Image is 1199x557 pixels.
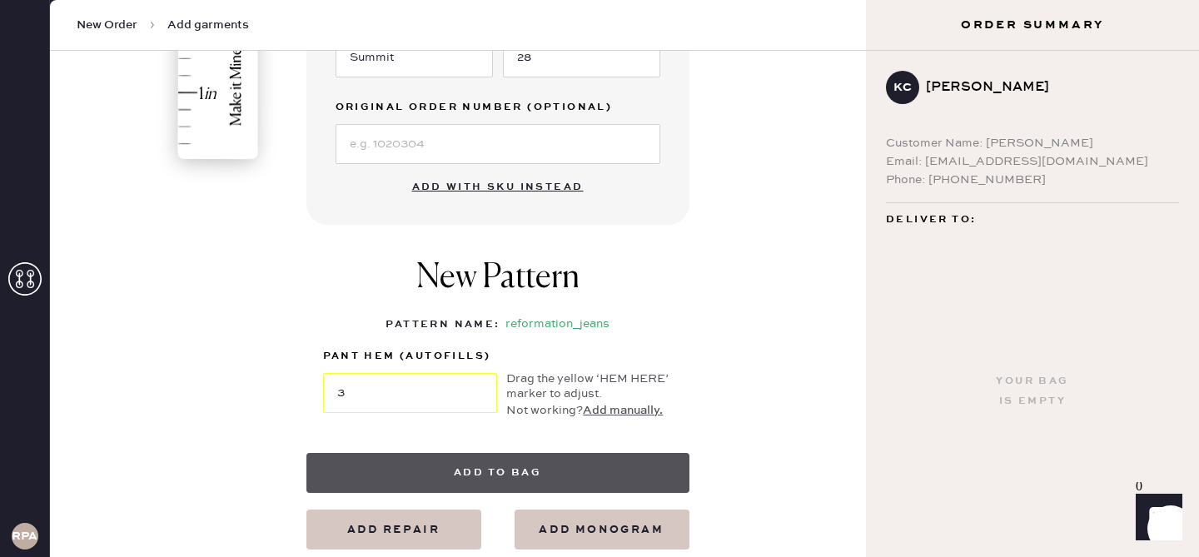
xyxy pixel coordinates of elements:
[306,510,481,550] button: Add repair
[402,171,594,204] button: Add with SKU instead
[306,453,689,493] button: Add to bag
[336,37,493,77] input: e.g. Navy
[866,17,1199,33] h3: Order Summary
[12,530,37,542] h3: RPA
[416,258,580,315] h1: New Pattern
[886,171,1179,189] div: Phone: [PHONE_NUMBER]
[886,210,976,230] span: Deliver to:
[926,77,1166,97] div: [PERSON_NAME]
[583,401,663,420] button: Add manually.
[336,97,660,117] label: Original Order Number (Optional)
[886,134,1179,152] div: Customer Name: [PERSON_NAME]
[515,510,689,550] button: add monogram
[506,401,672,420] div: Not working?
[323,373,498,413] input: Move the yellow marker!
[167,17,249,33] span: Add garments
[1120,482,1192,554] iframe: Front Chat
[893,82,912,93] h3: KC
[386,315,500,335] div: Pattern Name :
[323,346,498,366] label: pant hem (autofills)
[996,371,1068,411] div: Your bag is empty
[336,124,660,164] input: e.g. 1020304
[503,37,660,77] input: e.g. 30R
[886,152,1179,171] div: Email: [EMAIL_ADDRESS][DOMAIN_NAME]
[77,17,137,33] span: New Order
[505,315,609,335] div: reformation_jeans
[506,371,672,401] div: Drag the yellow ‘HEM HERE’ marker to adjust.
